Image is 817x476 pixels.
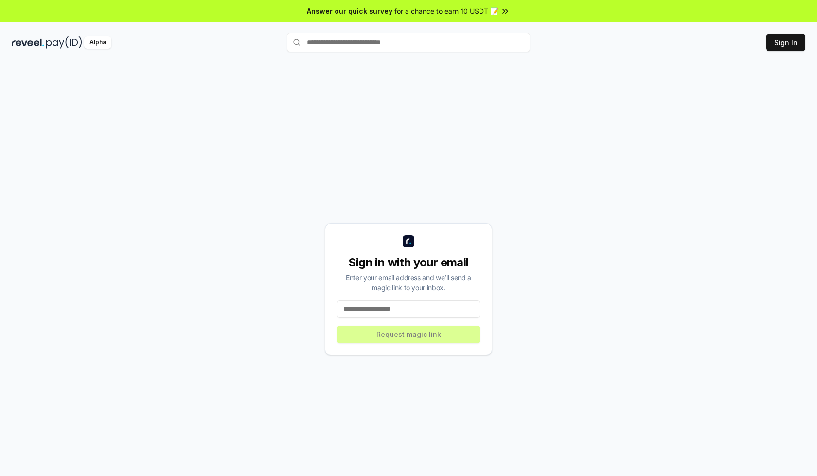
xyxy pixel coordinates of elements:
[84,36,111,49] div: Alpha
[12,36,44,49] img: reveel_dark
[307,6,392,16] span: Answer our quick survey
[403,235,414,247] img: logo_small
[766,34,805,51] button: Sign In
[394,6,498,16] span: for a chance to earn 10 USDT 📝
[337,255,480,270] div: Sign in with your email
[337,272,480,293] div: Enter your email address and we’ll send a magic link to your inbox.
[46,36,82,49] img: pay_id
